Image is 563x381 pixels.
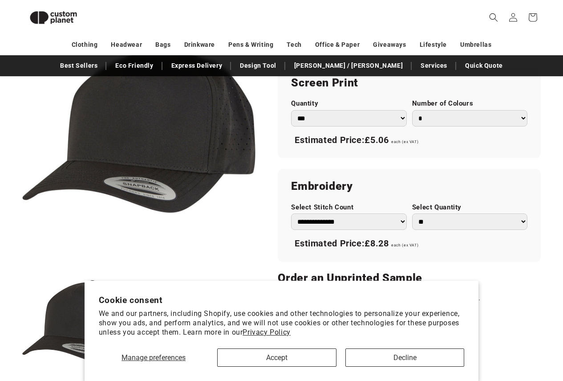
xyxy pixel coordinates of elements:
[461,58,507,74] a: Quick Quote
[291,131,527,150] div: Estimated Price:
[420,37,447,53] a: Lifestyle
[291,203,406,212] label: Select Stitch Count
[111,58,158,74] a: Eco Friendly
[228,37,273,53] a: Pens & Writing
[460,37,491,53] a: Umbrellas
[235,58,281,74] a: Design Tool
[99,309,465,337] p: We and our partners, including Shopify, use cookies and other technologies to personalize your ex...
[365,135,389,145] span: £5.06
[111,37,142,53] a: Headwear
[290,58,407,74] a: [PERSON_NAME] / [PERSON_NAME]
[217,348,336,367] button: Accept
[72,37,98,53] a: Clothing
[414,285,563,381] iframe: Chat Widget
[291,234,527,253] div: Estimated Price:
[56,58,102,74] a: Best Sellers
[412,203,527,212] label: Select Quantity
[373,37,406,53] a: Giveaways
[484,8,503,27] summary: Search
[278,271,541,285] h2: Order an Unprinted Sample
[122,353,186,362] span: Manage preferences
[291,179,527,193] h2: Embroidery
[391,139,418,144] span: each (ex VAT)
[412,99,527,108] label: Number of Colours
[99,295,465,305] h2: Cookie consent
[315,37,360,53] a: Office & Paper
[391,243,418,247] span: each (ex VAT)
[155,37,170,53] a: Bags
[99,348,209,367] button: Manage preferences
[184,37,215,53] a: Drinkware
[243,328,290,336] a: Privacy Policy
[416,58,452,74] a: Services
[22,4,85,32] img: Custom Planet
[291,76,527,90] h2: Screen Print
[365,238,389,249] span: £8.28
[167,58,227,74] a: Express Delivery
[287,37,301,53] a: Tech
[345,348,464,367] button: Decline
[291,99,406,108] label: Quantity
